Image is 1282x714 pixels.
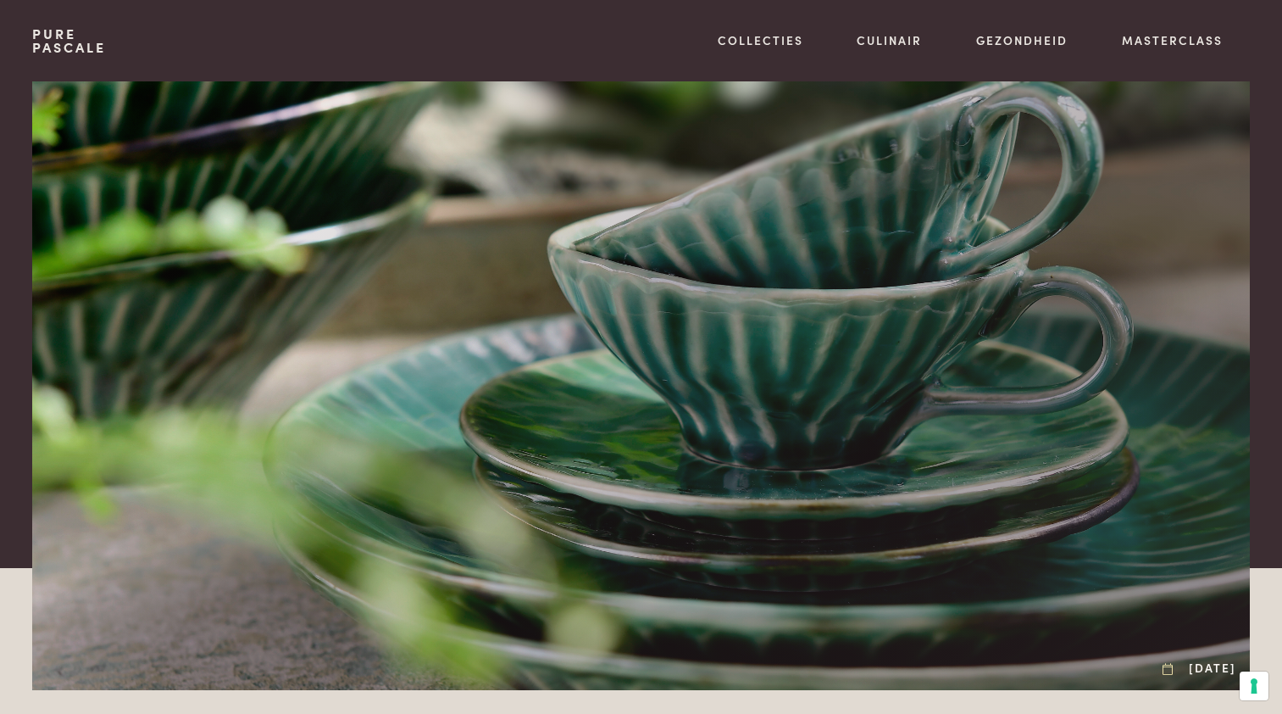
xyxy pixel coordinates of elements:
a: PurePascale [32,27,106,54]
a: Collecties [718,31,803,49]
a: Culinair [857,31,922,49]
a: Gezondheid [976,31,1068,49]
button: Uw voorkeuren voor toestemming voor trackingtechnologieën [1240,672,1268,700]
a: Masterclass [1122,31,1223,49]
div: [DATE] [1163,659,1236,677]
